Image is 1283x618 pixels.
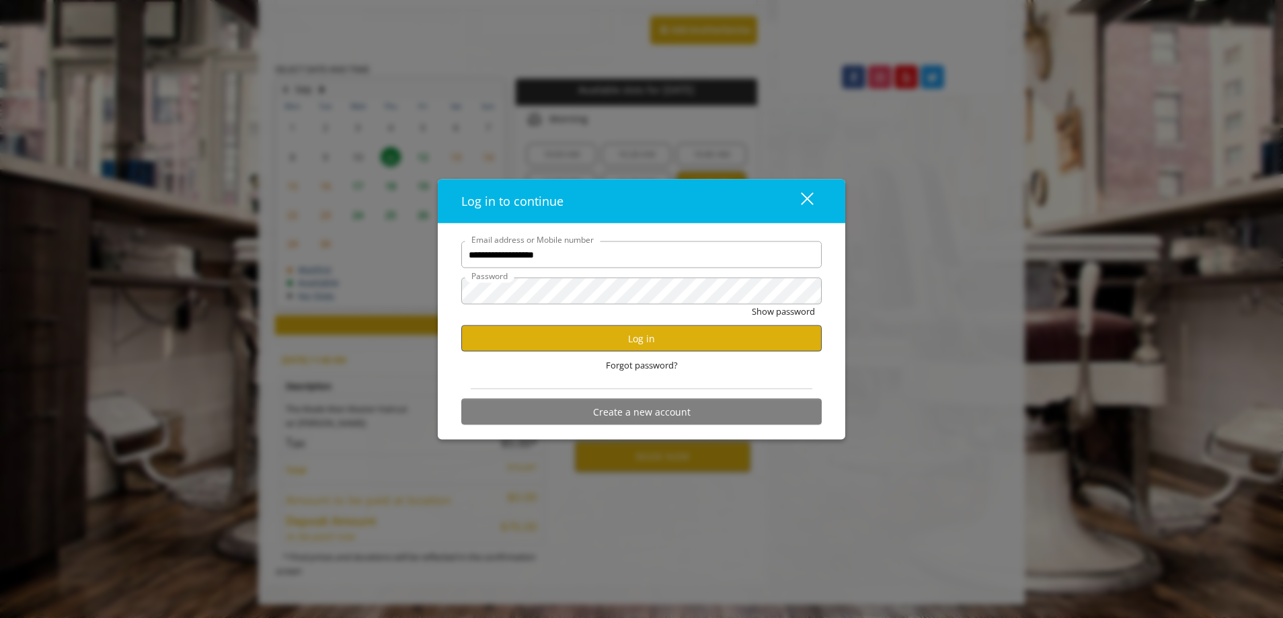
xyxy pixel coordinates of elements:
[465,270,514,282] label: Password
[461,325,822,352] button: Log in
[606,358,678,373] span: Forgot password?
[752,305,815,319] button: Show password
[461,193,563,209] span: Log in to continue
[461,241,822,268] input: Email address or Mobile number
[465,233,600,246] label: Email address or Mobile number
[461,399,822,425] button: Create a new account
[776,188,822,215] button: close dialog
[785,191,812,211] div: close dialog
[461,278,822,305] input: Password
